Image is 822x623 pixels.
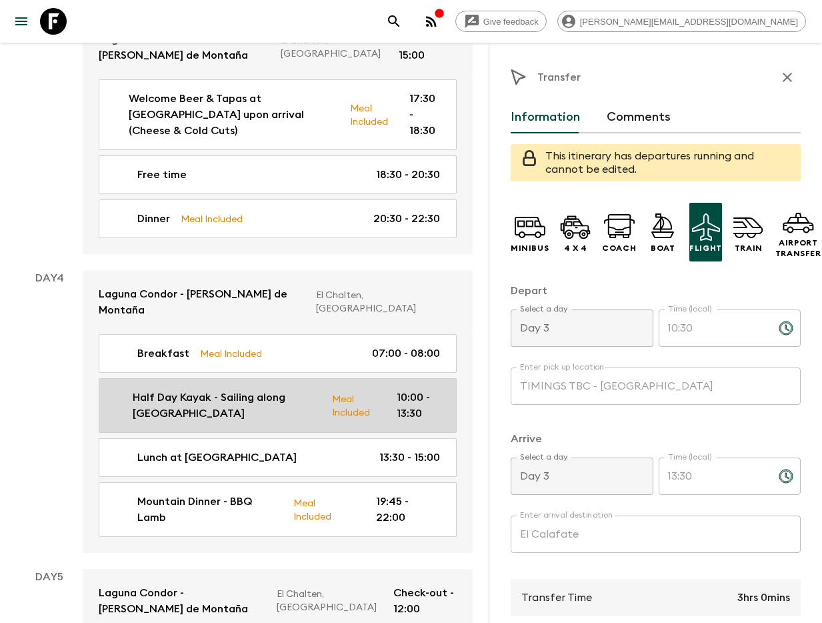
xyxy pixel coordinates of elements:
label: Select a day [520,303,567,315]
button: menu [8,8,35,35]
label: Time (local) [668,303,711,315]
p: Train [735,243,763,253]
input: hh:mm [659,458,768,495]
p: 18:30 - 20:30 [376,167,440,183]
p: Laguna Condor - [PERSON_NAME] de Montaña [99,585,266,617]
p: 20:30 - 22:30 [373,211,440,227]
span: Give feedback [476,17,546,27]
a: Half Day Kayak - Sailing along [GEOGRAPHIC_DATA]Meal Included10:00 - 13:30 [99,378,457,433]
button: Information [511,101,580,133]
p: Transfer [537,69,581,85]
p: Breakfast [137,346,189,362]
p: Meal Included [200,346,262,361]
p: Day 4 [16,270,83,286]
p: Lunch at [GEOGRAPHIC_DATA] [137,450,297,466]
p: Meal Included [181,211,243,226]
p: Check-in - 15:00 [399,31,457,63]
p: Minibus [511,243,549,253]
p: Day 5 [16,569,83,585]
p: Laguna Condor - [PERSON_NAME] de Montaña [99,286,305,318]
p: 13:30 - 15:00 [379,450,440,466]
a: Mountain Dinner - BBQ LambMeal Included19:45 - 22:00 [99,482,457,537]
a: Welcome Beer & Tapas at [GEOGRAPHIC_DATA] upon arrival (Cheese & Cold Cuts)Meal Included17:30 - 1... [99,79,457,150]
p: El Chalten, [GEOGRAPHIC_DATA] [316,289,446,316]
label: Enter pick up location [520,362,605,373]
p: Arrive [511,431,801,447]
p: Dinner [137,211,170,227]
button: Comments [607,101,671,133]
p: 4 x 4 [564,243,587,253]
p: 17:30 - 18:30 [409,91,440,139]
p: Airport Transfer [775,237,821,259]
p: Meal Included [350,101,388,129]
div: [PERSON_NAME][EMAIL_ADDRESS][DOMAIN_NAME] [557,11,806,32]
p: 07:00 - 08:00 [372,346,440,362]
p: 10:00 - 13:30 [397,390,440,422]
a: Laguna Condor - [PERSON_NAME] de MontañaEl Chalten, [GEOGRAPHIC_DATA] [83,270,473,334]
p: Welcome Beer & Tapas at [GEOGRAPHIC_DATA] upon arrival (Cheese & Cold Cuts) [129,91,339,139]
p: Flight [689,243,722,253]
a: Free time18:30 - 20:30 [99,155,457,194]
label: Enter arrival destination [520,510,613,521]
p: Depart [511,283,801,299]
p: Mountain Dinner - BBQ Lamb [137,494,283,526]
a: Give feedback [455,11,547,32]
input: hh:mm [659,309,768,347]
p: 3hrs 0mins [737,590,790,606]
a: DinnerMeal Included20:30 - 22:30 [99,199,457,238]
p: 19:45 - 22:00 [376,494,440,526]
span: This itinerary has departures running and cannot be edited. [545,151,754,175]
p: Boat [651,243,675,253]
p: El Chalten, [GEOGRAPHIC_DATA] [277,588,382,614]
a: Lunch at [GEOGRAPHIC_DATA]13:30 - 15:00 [99,438,457,477]
label: Time (local) [668,452,711,463]
button: search adventures [381,8,407,35]
a: Laguna Condor - [PERSON_NAME] de MontañaEl Chalten, [GEOGRAPHIC_DATA]Check-in - 15:00 [83,15,473,79]
p: Meal Included [332,392,376,420]
p: Coach [602,243,636,253]
label: Select a day [520,452,567,463]
span: [PERSON_NAME][EMAIL_ADDRESS][DOMAIN_NAME] [573,17,805,27]
p: Free time [137,167,187,183]
p: Transfer Time [521,590,592,606]
p: Check-out - 12:00 [393,585,457,617]
p: Laguna Condor - [PERSON_NAME] de Montaña [99,31,270,63]
a: BreakfastMeal Included07:00 - 08:00 [99,334,457,373]
p: Half Day Kayak - Sailing along [GEOGRAPHIC_DATA] [133,390,321,422]
p: El Chalten, [GEOGRAPHIC_DATA] [281,34,389,61]
p: Meal Included [293,496,355,524]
